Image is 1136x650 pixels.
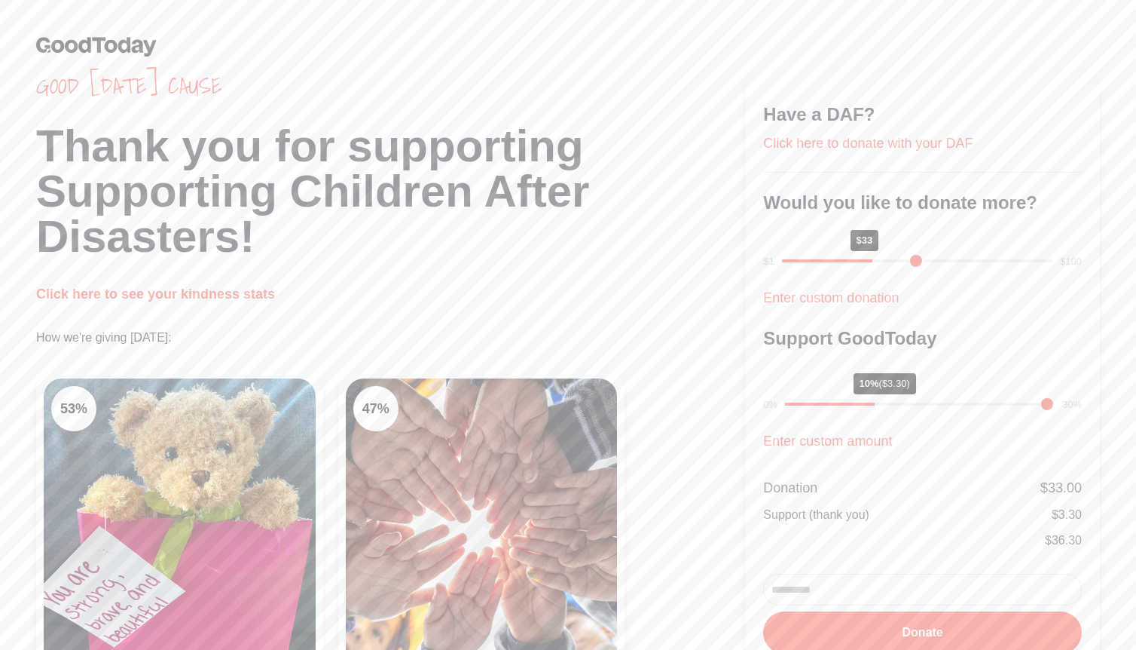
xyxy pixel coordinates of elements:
[1062,397,1082,412] div: 30%
[1040,477,1082,498] div: $
[1052,534,1082,547] span: 36.30
[879,378,910,389] span: ($3.30)
[763,397,777,412] div: 0%
[36,287,275,302] a: Click here to see your kindness stats
[763,434,892,449] a: Enter custom amount
[1052,506,1082,524] div: $
[1060,254,1082,269] div: $100
[763,103,1082,127] h3: Have a DAF?
[763,191,1082,215] h3: Would you like to donate more?
[763,254,774,269] div: $1
[763,477,817,498] div: Donation
[36,329,745,347] p: How we're giving [DATE]:
[36,124,745,259] h1: Thank you for supporting Supporting Children After Disasters!
[51,386,96,431] div: 53 %
[763,290,899,305] a: Enter custom donation
[1048,480,1082,495] span: 33.00
[36,36,157,57] img: GoodToday
[763,136,973,151] a: Click here to donate with your DAF
[763,327,1082,351] h3: Support GoodToday
[36,72,745,100] span: Good [DATE] cause
[854,373,916,394] div: 10%
[763,506,869,524] div: Support (thank you)
[850,230,879,251] div: $33
[353,386,399,431] div: 47 %
[1045,532,1082,550] div: $
[1058,508,1082,521] span: 3.30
